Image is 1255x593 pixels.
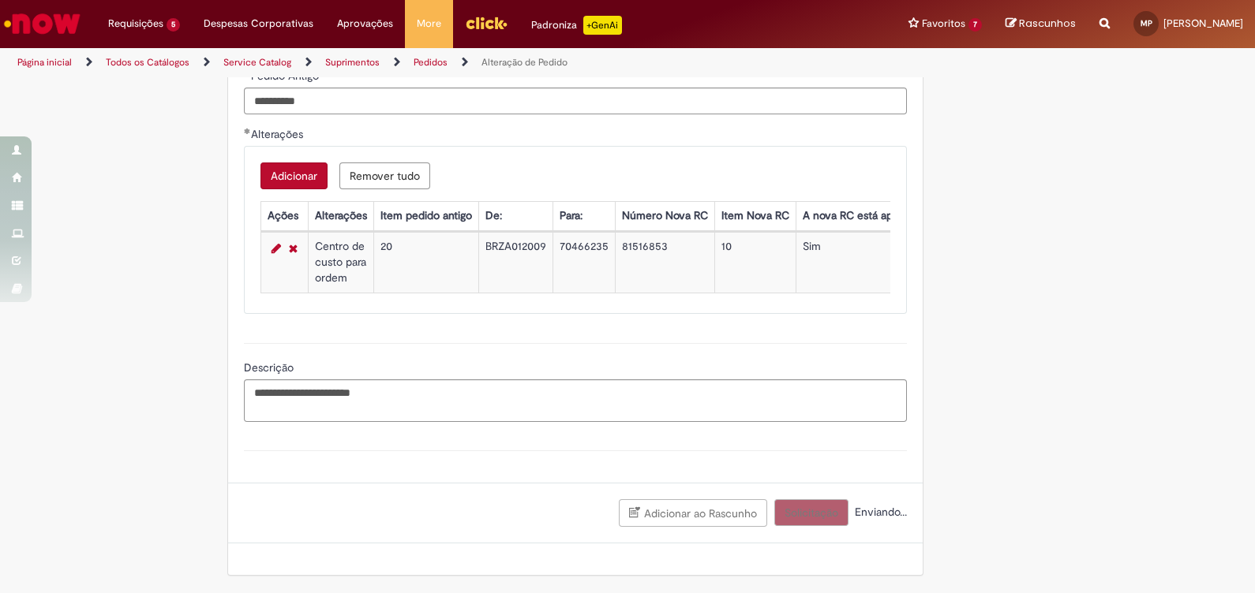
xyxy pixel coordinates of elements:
span: Rascunhos [1019,16,1076,31]
span: Despesas Corporativas [204,16,313,32]
span: Alterações [251,127,306,141]
td: 10 [714,233,796,293]
td: Centro de custo para ordem [308,233,373,293]
th: Alterações [308,202,373,231]
a: Suprimentos [325,56,380,69]
a: Rascunhos [1006,17,1076,32]
span: Enviando... [852,505,907,519]
span: Requisições [108,16,163,32]
p: +GenAi [583,16,622,35]
a: Remover linha 1 [285,239,302,258]
span: Favoritos [922,16,965,32]
ul: Trilhas de página [12,48,825,77]
button: Remover todas as linhas de Alterações [339,162,430,189]
span: MP [1141,18,1152,28]
td: 81516853 [615,233,714,293]
th: Para: [553,202,615,231]
span: 5 [167,18,180,32]
span: 7 [968,18,982,32]
a: Editar Linha 1 [268,239,285,258]
td: BRZA012009 [478,233,553,293]
a: Alteração de Pedido [481,56,568,69]
textarea: Descrição [244,379,907,422]
th: De: [478,202,553,231]
a: Pedidos [414,56,448,69]
th: Item pedido antigo [373,202,478,231]
a: Todos os Catálogos [106,56,189,69]
span: Aprovações [337,16,393,32]
img: ServiceNow [2,8,83,39]
span: [PERSON_NAME] [1163,17,1243,30]
div: Padroniza [531,16,622,35]
th: A nova RC está aprovada? [796,202,937,231]
a: Página inicial [17,56,72,69]
img: click_logo_yellow_360x200.png [465,11,508,35]
td: 20 [373,233,478,293]
input: Pedido Antigo [244,88,907,114]
td: 70466235 [553,233,615,293]
a: Service Catalog [223,56,291,69]
button: Adicionar uma linha para Alterações [260,162,328,189]
td: Sim [796,233,937,293]
th: Número Nova RC [615,202,714,231]
th: Ações [260,202,308,231]
span: Descrição [244,360,297,375]
span: More [417,16,441,32]
span: Obrigatório Preenchido [244,128,251,134]
th: Item Nova RC [714,202,796,231]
